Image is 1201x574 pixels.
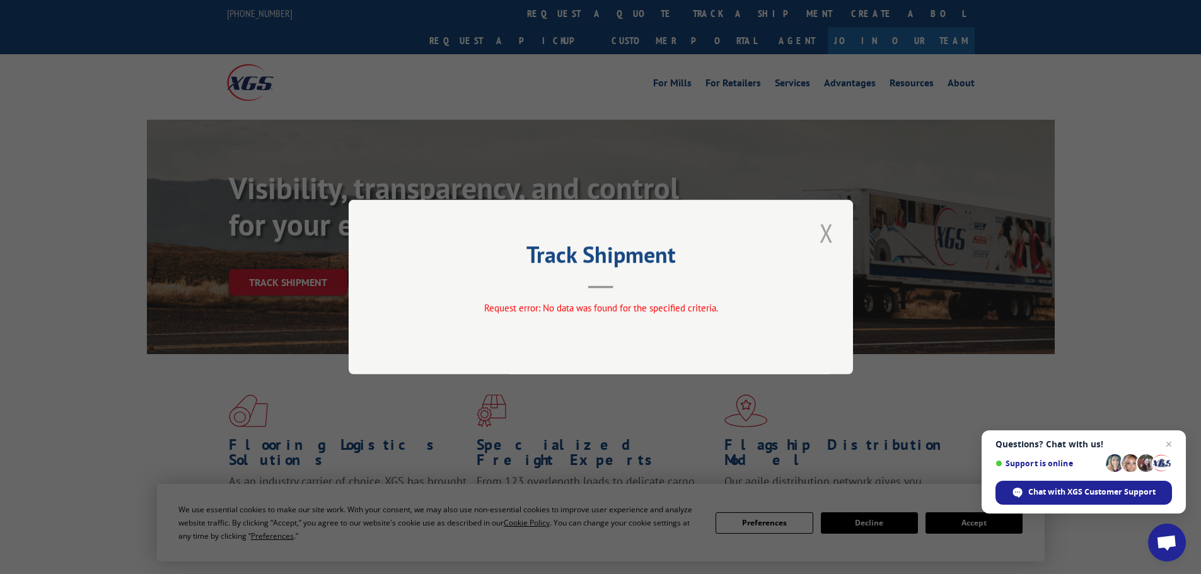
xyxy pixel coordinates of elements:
a: Open chat [1148,524,1186,561]
h2: Track Shipment [412,246,790,270]
span: Support is online [995,459,1101,468]
span: Request error: No data was found for the specified criteria. [484,302,717,314]
span: Chat with XGS Customer Support [995,481,1172,505]
button: Close modal [816,215,837,250]
span: Chat with XGS Customer Support [1028,486,1156,498]
span: Questions? Chat with us! [995,439,1172,449]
